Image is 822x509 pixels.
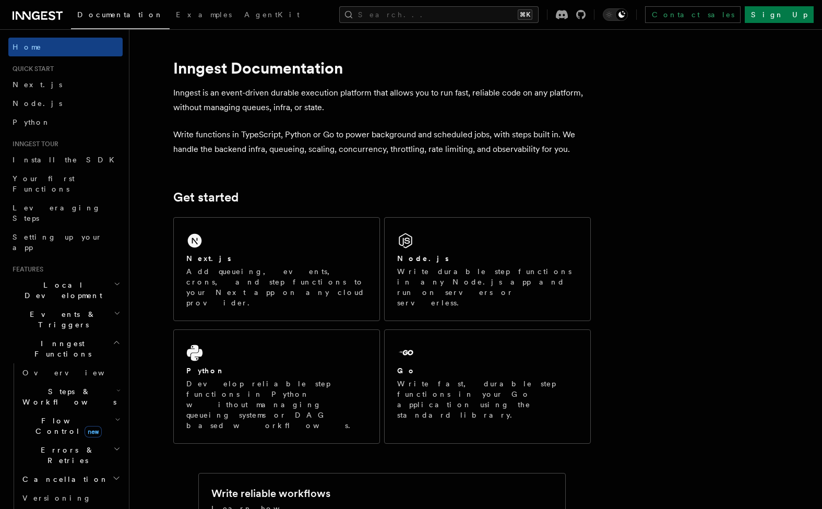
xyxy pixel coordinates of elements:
[8,65,54,73] span: Quick start
[173,190,239,205] a: Get started
[186,266,367,308] p: Add queueing, events, crons, and step functions to your Next app on any cloud provider.
[8,334,123,363] button: Inngest Functions
[18,411,123,441] button: Flow Controlnew
[8,228,123,257] a: Setting up your app
[13,42,42,52] span: Home
[8,94,123,113] a: Node.js
[339,6,539,23] button: Search...⌘K
[173,127,591,157] p: Write functions in TypeScript, Python or Go to power background and scheduled jobs, with steps bu...
[18,382,123,411] button: Steps & Workflows
[8,75,123,94] a: Next.js
[22,369,130,377] span: Overview
[238,3,306,28] a: AgentKit
[13,233,102,252] span: Setting up your app
[211,486,330,501] h2: Write reliable workflows
[186,378,367,431] p: Develop reliable step functions in Python without managing queueing systems or DAG based workflows.
[8,309,114,330] span: Events & Triggers
[397,253,449,264] h2: Node.js
[71,3,170,29] a: Documentation
[384,217,591,321] a: Node.jsWrite durable step functions in any Node.js app and run on servers or serverless.
[13,80,62,89] span: Next.js
[18,474,109,484] span: Cancellation
[384,329,591,444] a: GoWrite fast, durable step functions in your Go application using the standard library.
[18,363,123,382] a: Overview
[8,38,123,56] a: Home
[8,198,123,228] a: Leveraging Steps
[173,217,380,321] a: Next.jsAdd queueing, events, crons, and step functions to your Next app on any cloud provider.
[8,305,123,334] button: Events & Triggers
[645,6,741,23] a: Contact sales
[397,378,578,420] p: Write fast, durable step functions in your Go application using the standard library.
[8,150,123,169] a: Install the SDK
[186,253,231,264] h2: Next.js
[173,58,591,77] h1: Inngest Documentation
[13,99,62,108] span: Node.js
[173,86,591,115] p: Inngest is an event-driven durable execution platform that allows you to run fast, reliable code ...
[13,118,51,126] span: Python
[8,276,123,305] button: Local Development
[173,329,380,444] a: PythonDevelop reliable step functions in Python without managing queueing systems or DAG based wo...
[85,426,102,437] span: new
[397,266,578,308] p: Write durable step functions in any Node.js app and run on servers or serverless.
[176,10,232,19] span: Examples
[244,10,300,19] span: AgentKit
[8,338,113,359] span: Inngest Functions
[186,365,225,376] h2: Python
[22,494,91,502] span: Versioning
[18,470,123,489] button: Cancellation
[18,386,116,407] span: Steps & Workflows
[18,441,123,470] button: Errors & Retries
[18,445,113,466] span: Errors & Retries
[8,265,43,274] span: Features
[18,416,115,436] span: Flow Control
[603,8,628,21] button: Toggle dark mode
[8,280,114,301] span: Local Development
[8,113,123,132] a: Python
[13,204,101,222] span: Leveraging Steps
[8,140,58,148] span: Inngest tour
[170,3,238,28] a: Examples
[397,365,416,376] h2: Go
[745,6,814,23] a: Sign Up
[18,489,123,507] a: Versioning
[8,169,123,198] a: Your first Functions
[13,174,75,193] span: Your first Functions
[77,10,163,19] span: Documentation
[13,156,121,164] span: Install the SDK
[518,9,532,20] kbd: ⌘K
